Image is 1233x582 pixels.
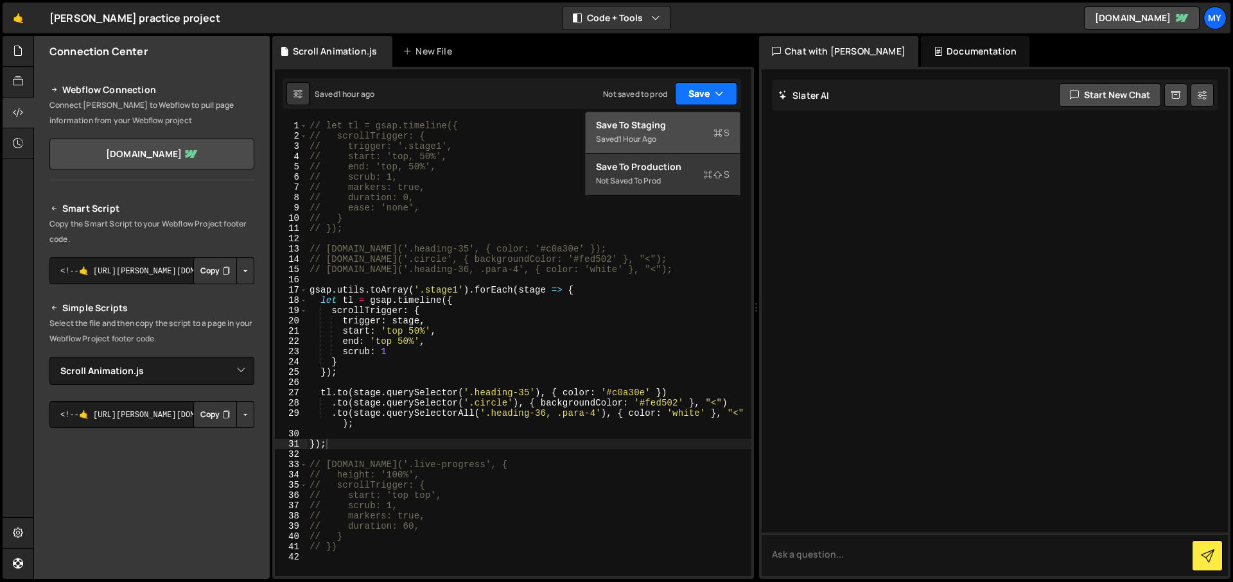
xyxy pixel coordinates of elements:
[49,300,254,316] h2: Simple Scripts
[275,542,308,552] div: 41
[275,264,308,275] div: 15
[275,388,308,398] div: 27
[49,10,220,26] div: [PERSON_NAME] practice project
[49,82,254,98] h2: Webflow Connection
[713,126,730,139] span: S
[49,401,254,428] textarea: <!--🤙 [URL][PERSON_NAME][DOMAIN_NAME]> <script>document.addEventListener("DOMContentLoaded", func...
[603,89,667,99] div: Not saved to prod
[596,173,730,189] div: Not saved to prod
[703,168,730,181] span: S
[275,408,308,429] div: 29
[275,234,308,244] div: 12
[275,305,308,316] div: 19
[275,326,308,336] div: 21
[49,139,254,169] a: [DOMAIN_NAME]
[275,490,308,501] div: 36
[596,160,730,173] div: Save to Production
[675,82,737,105] button: Save
[193,401,254,428] div: Button group with nested dropdown
[275,213,308,223] div: 10
[193,257,254,284] div: Button group with nested dropdown
[275,182,308,193] div: 7
[1059,83,1161,107] button: Start new chat
[1203,6,1227,30] a: My
[403,45,457,58] div: New File
[275,121,308,131] div: 1
[275,141,308,151] div: 3
[49,449,256,565] iframe: YouTube video player
[275,275,308,285] div: 16
[921,36,1029,67] div: Documentation
[596,119,730,132] div: Save to Staging
[275,285,308,295] div: 17
[275,449,308,459] div: 32
[275,131,308,141] div: 2
[275,162,308,172] div: 5
[275,470,308,480] div: 34
[193,401,237,428] button: Copy
[275,531,308,542] div: 40
[275,193,308,203] div: 8
[275,347,308,357] div: 23
[275,367,308,377] div: 25
[275,203,308,213] div: 9
[275,336,308,347] div: 22
[275,552,308,562] div: 42
[275,501,308,511] div: 37
[49,44,148,58] h2: Connection Center
[49,257,254,284] textarea: <!--🤙 [URL][PERSON_NAME][DOMAIN_NAME]> <script>document.addEventListener("DOMContentLoaded", func...
[563,6,670,30] button: Code + Tools
[49,98,254,128] p: Connect [PERSON_NAME] to Webflow to pull page information from your Webflow project
[275,398,308,408] div: 28
[275,357,308,367] div: 24
[275,439,308,449] div: 31
[275,172,308,182] div: 6
[275,295,308,305] div: 18
[1084,6,1200,30] a: [DOMAIN_NAME]
[275,459,308,470] div: 33
[275,429,308,439] div: 30
[275,377,308,388] div: 26
[618,133,656,144] div: 1 hour ago
[275,254,308,264] div: 14
[759,36,918,67] div: Chat with [PERSON_NAME]
[3,3,34,33] a: 🤙
[275,511,308,521] div: 38
[275,480,308,490] div: 35
[338,89,375,99] div: 1 hour ago
[586,112,740,154] button: Save to StagingS Saved1 hour ago
[275,244,308,254] div: 13
[596,132,730,147] div: Saved
[49,216,254,247] p: Copy the Smart Script to your Webflow Project footer code.
[275,316,308,326] div: 20
[315,89,374,99] div: Saved
[193,257,237,284] button: Copy
[275,223,308,234] div: 11
[586,154,740,196] button: Save to ProductionS Not saved to prod
[49,316,254,347] p: Select the file and then copy the script to a page in your Webflow Project footer code.
[275,151,308,162] div: 4
[275,521,308,531] div: 39
[49,201,254,216] h2: Smart Script
[293,45,377,58] div: Scroll Animation.js
[778,89,830,101] h2: Slater AI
